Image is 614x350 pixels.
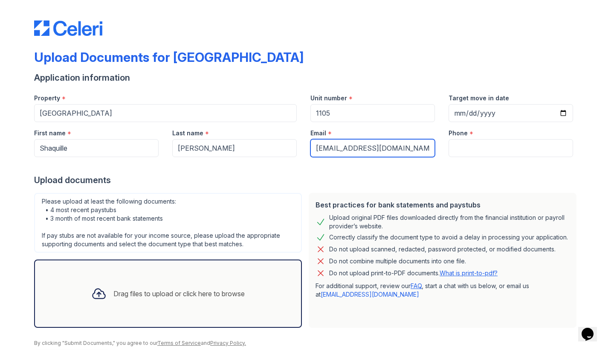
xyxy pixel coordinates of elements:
div: By clicking "Submit Documents," you agree to our and [34,340,580,347]
label: Last name [172,129,203,137]
div: Upload original PDF files downloaded directly from the financial institution or payroll provider’... [329,213,570,230]
div: Drag files to upload or click here to browse [113,289,245,299]
a: [EMAIL_ADDRESS][DOMAIN_NAME] [321,291,419,298]
div: Please upload at least the following documents: • 4 most recent paystubs • 3 month of most recent... [34,193,302,253]
p: For additional support, review our , start a chat with us below, or email us at [316,282,570,299]
a: Privacy Policy. [210,340,246,346]
label: Unit number [310,94,347,102]
iframe: chat widget [578,316,605,341]
label: Phone [449,129,468,137]
div: Application information [34,72,580,84]
a: Terms of Service [157,340,201,346]
div: Do not upload scanned, redacted, password protected, or modified documents. [329,244,556,254]
img: CE_Logo_Blue-a8612792a0a2168367f1c8372b55b34899dd931a85d93a1a3d3e32e68fde9ad4.png [34,20,102,36]
div: Do not combine multiple documents into one file. [329,256,466,266]
a: What is print-to-pdf? [440,269,498,277]
div: Upload documents [34,174,580,186]
div: Best practices for bank statements and paystubs [316,200,570,210]
label: Target move in date [449,94,509,102]
a: FAQ [411,282,422,289]
label: First name [34,129,66,137]
p: Do not upload print-to-PDF documents. [329,269,498,277]
div: Upload Documents for [GEOGRAPHIC_DATA] [34,50,304,65]
div: Correctly classify the document type to avoid a delay in processing your application. [329,232,568,242]
label: Property [34,94,60,102]
label: Email [310,129,326,137]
